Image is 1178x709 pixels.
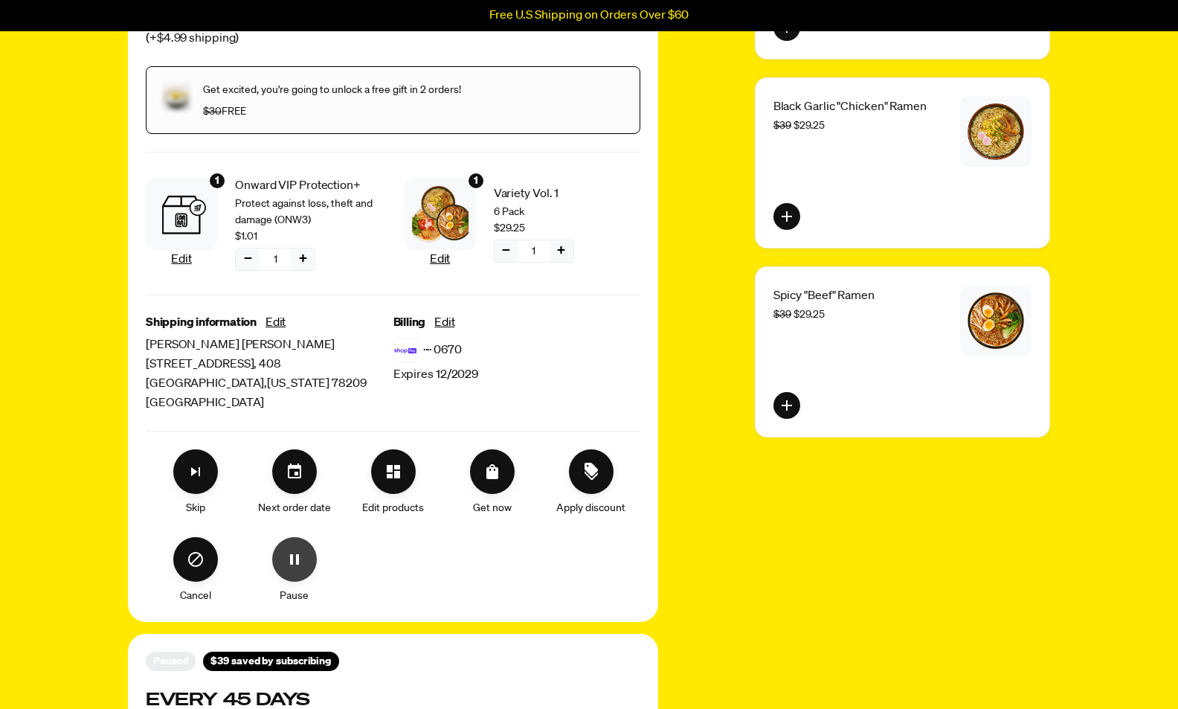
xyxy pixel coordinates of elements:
span: $29.25 [773,121,825,131]
div: Subscription product: Onward VIP Protection+ [146,170,382,277]
img: Onward VIP Protection+ [153,186,210,243]
div: 1 units of item: Onward VIP Protection+ [208,172,226,190]
span: Apply discount [556,500,625,516]
div: Make changes for subscription [146,449,640,604]
button: Decrease quantity [236,248,260,270]
button: Set your next order date [272,449,317,494]
span: Variety Vol. 1 [494,185,641,204]
button: Skip subscription [173,449,218,494]
span: 1 [532,243,535,260]
span: ···· 0670 [423,341,462,360]
span: $29.25 [773,309,825,320]
span: (+$4.99 shipping) [146,29,311,48]
span: Billing [393,313,426,333]
span: $29.25 [494,220,525,237]
button: Decrease quantity [495,240,518,262]
span: 6 Pack [494,204,641,220]
span: [PERSON_NAME] [PERSON_NAME] [146,336,393,355]
span: Skip [186,500,205,516]
span: Onward VIP Protection+ [235,176,382,196]
span: 1 [474,173,478,189]
button: Edit products [371,449,416,494]
button: Edit [171,250,191,269]
span: Black Garlic "Chicken" Ramen [773,101,927,113]
span: [STREET_ADDRESS] , 408 [146,355,393,374]
button: Order Now [470,449,515,494]
button: Edit [434,313,454,333]
span: $1.01 [235,228,257,245]
s: $39 [773,309,791,320]
img: Spicy "Beef" Ramen [968,292,1024,349]
span: Expires 12/2029 [393,365,479,385]
span: Get excited, you're going to unlock a free gift in 2 orders! FREE [203,85,461,117]
span: Protect against loss, theft and damage (ONW3) [235,196,382,228]
span: 1 [274,251,277,268]
p: Free U.S Shipping on Orders Over $60 [489,9,689,22]
img: svg%3E [393,339,417,362]
button: Apply discount [569,449,614,494]
div: Subscription product: Variety Vol. 1 [405,170,641,277]
button: Edit [430,250,450,269]
span: Spicy "Beef" Ramen [773,290,875,302]
span: $39 saved by subscribing [210,653,332,670]
span: Get now [473,500,512,516]
s: $30 [203,106,222,117]
button: Edit [265,313,286,333]
span: Edit products [362,500,424,516]
span: Paused [153,653,188,670]
span: Cancel [180,588,211,604]
span: [GEOGRAPHIC_DATA] , [US_STATE] 78209 [146,374,393,394]
button: Cancel [173,537,218,582]
img: Variety Vol. 1 [412,186,469,243]
button: Increase quantity [291,248,315,270]
button: Pause [272,537,317,582]
span: [GEOGRAPHIC_DATA] [146,394,393,413]
button: Increase quantity [550,240,573,262]
div: 1 units of item: Variety Vol. 1 [467,172,485,190]
span: 1 [215,173,219,189]
span: Shipping information [146,313,257,333]
span: Next order date [258,500,331,516]
span: Pause [280,588,309,604]
s: $39 [773,121,791,131]
img: Black Garlic "Chicken" Ramen [968,103,1024,160]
